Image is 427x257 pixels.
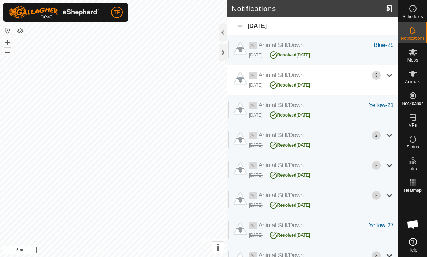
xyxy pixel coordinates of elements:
img: Gallagher Logo [9,6,99,19]
span: Help [408,248,417,252]
span: Animal Still/Down [259,132,304,138]
span: Ad [249,72,257,79]
span: Ad [249,222,257,229]
span: Ad [249,42,257,49]
button: – [3,47,12,56]
div: [DATE] [249,112,263,118]
div: Yellow-27 [369,221,394,230]
span: Animal Still/Down [259,72,304,78]
span: Animal Still/Down [259,162,304,168]
div: Blue-25 [374,41,394,50]
div: 2 [372,131,381,140]
div: Open chat [402,214,424,235]
span: Ad [249,102,257,109]
span: Resolved [277,113,296,118]
div: 3 [372,71,381,80]
span: Resolved [277,143,296,148]
span: TF [114,9,120,16]
div: [DATE] [270,80,310,88]
span: Heatmap [404,188,422,193]
h2: Notifications [232,4,382,13]
div: [DATE] [270,140,310,148]
button: Reset Map [3,26,12,35]
span: VPs [409,123,417,127]
span: Ad [249,192,257,199]
div: [DATE] [249,52,263,58]
div: [DATE] [249,172,263,178]
div: [DATE] [270,50,310,58]
span: Resolved [277,233,296,238]
div: [DATE] [270,110,310,118]
div: [DATE] [249,202,263,208]
span: i [217,243,219,253]
span: Ad [249,162,257,169]
div: 2 [372,161,381,170]
span: Neckbands [402,101,423,106]
span: Schedules [402,14,423,19]
span: Notifications [401,36,424,41]
button: i [212,242,224,254]
span: Animal Still/Down [259,222,304,228]
button: Map Layers [16,26,25,35]
span: Animal Still/Down [259,192,304,198]
a: Privacy Policy [85,248,112,254]
span: Animals [405,80,420,84]
span: Ad [249,132,257,139]
div: [DATE] [249,142,263,148]
span: Resolved [277,203,296,208]
span: Resolved [277,52,296,58]
a: Contact Us [121,248,142,254]
div: [DATE] [227,17,398,35]
div: [DATE] [249,82,263,88]
span: Animal Still/Down [259,102,304,108]
div: [DATE] [270,170,310,178]
span: Resolved [277,83,296,88]
div: Yellow-21 [369,101,394,110]
div: [DATE] [270,200,310,208]
span: Resolved [277,173,296,178]
span: Mobs [407,58,418,62]
span: Infra [408,167,417,171]
div: [DATE] [249,232,263,239]
span: Status [406,145,419,149]
div: 2 [372,191,381,200]
button: + [3,38,12,47]
div: [DATE] [270,230,310,239]
span: Animal Still/Down [259,42,304,48]
a: Help [398,235,427,255]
